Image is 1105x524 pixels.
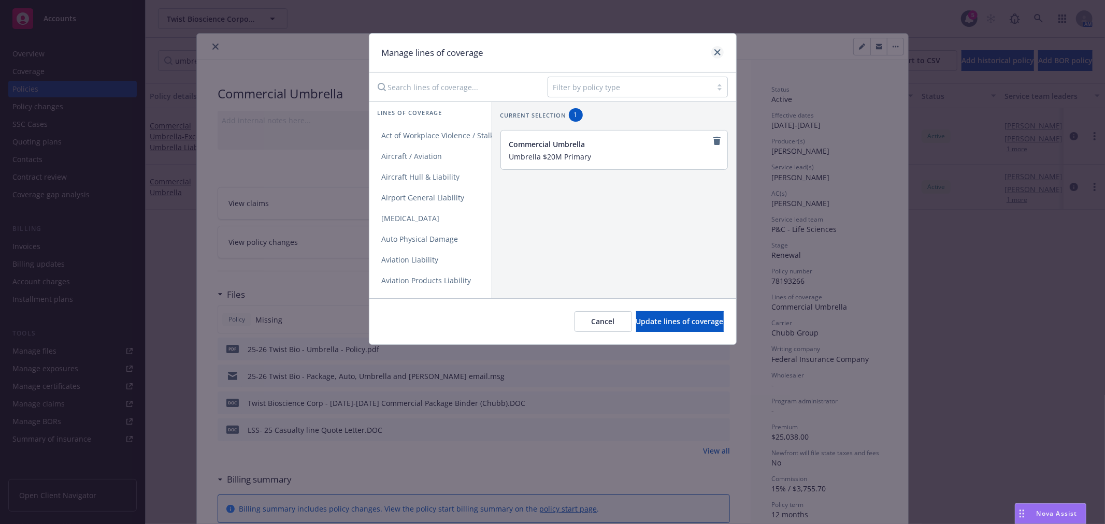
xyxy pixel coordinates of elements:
[636,311,724,332] button: Update lines of coverage
[369,275,484,285] span: Aviation Products Liability
[369,234,471,244] span: Auto Physical Damage
[369,130,542,140] span: Act of Workplace Violence / Stalking Threat
[1015,504,1028,523] div: Drag to move
[575,311,632,332] button: Cancel
[711,135,723,147] a: remove
[369,151,455,161] span: Aircraft / Aviation
[371,77,539,97] input: Search lines of coverage...
[573,110,579,120] span: 1
[1015,503,1086,524] button: Nova Assist
[509,139,717,150] div: Commercial Umbrella
[369,172,472,182] span: Aircraft Hull & Liability
[636,316,724,326] span: Update lines of coverage
[382,46,484,60] h1: Manage lines of coverage
[592,316,615,326] span: Cancel
[1037,509,1078,518] span: Nova Assist
[711,46,724,59] a: close
[509,152,717,161] input: Add a display name...
[369,193,477,202] span: Airport General Liability
[378,108,442,117] span: Lines of coverage
[369,255,451,265] span: Aviation Liability
[369,213,452,223] span: [MEDICAL_DATA]
[369,296,452,306] span: Blanket Accident
[500,111,567,120] span: Current selection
